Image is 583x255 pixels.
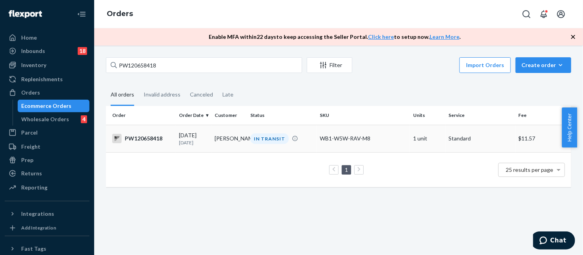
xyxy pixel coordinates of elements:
button: Open account menu [553,6,569,22]
a: Replenishments [5,73,89,86]
td: [PERSON_NAME] [211,125,247,152]
button: Close Navigation [74,6,89,22]
div: Home [21,34,37,42]
a: Click here [368,33,394,40]
div: Integrations [21,210,54,218]
div: Fast Tags [21,245,46,253]
td: $11.57 [516,125,571,152]
button: Filter [307,57,352,73]
div: Freight [21,143,40,151]
div: Orders [21,89,40,97]
ol: breadcrumbs [100,3,139,25]
div: Customer [215,112,244,118]
div: Add Integration [21,224,56,231]
div: 18 [78,47,87,55]
th: Order Date [176,106,211,125]
button: Open notifications [536,6,552,22]
th: Fee [516,106,571,125]
a: Orders [5,86,89,99]
div: Late [222,84,233,105]
p: Enable MFA within 22 days to keep accessing the Seller Portal. to setup now. . [209,33,461,41]
th: Units [410,106,446,125]
a: Inbounds18 [5,45,89,57]
img: Flexport logo [9,10,42,18]
a: Ecommerce Orders [18,100,90,112]
div: Replenishments [21,75,63,83]
div: Create order [521,61,565,69]
div: PW120658418 [112,134,173,143]
div: Returns [21,169,42,177]
div: Wholesale Orders [22,115,69,123]
div: [DATE] [179,131,208,146]
div: Ecommerce Orders [22,102,72,110]
a: Page 1 is your current page [343,166,350,173]
a: Learn More [430,33,459,40]
th: SKU [317,106,410,125]
a: Reporting [5,181,89,194]
a: Wholesale Orders4 [18,113,90,126]
div: All orders [111,84,134,106]
div: IN TRANSIT [250,133,289,144]
button: Import Orders [459,57,511,73]
p: [DATE] [179,139,208,146]
div: Invalid address [144,84,180,105]
div: 4 [81,115,87,123]
td: 1 unit [410,125,446,152]
a: Orders [107,9,133,18]
a: Home [5,31,89,44]
th: Order [106,106,176,125]
div: Filter [307,61,352,69]
div: Inventory [21,61,46,69]
input: Search orders [106,57,302,73]
button: Open Search Box [519,6,534,22]
button: Integrations [5,208,89,220]
a: Returns [5,167,89,180]
div: Reporting [21,184,47,191]
span: 25 results per page [506,166,554,173]
div: Parcel [21,129,38,137]
p: Standard [449,135,512,142]
div: Inbounds [21,47,45,55]
a: Prep [5,154,89,166]
a: Parcel [5,126,89,139]
button: Fast Tags [5,242,89,255]
div: Canceled [190,84,213,105]
a: Inventory [5,59,89,71]
button: Create order [516,57,571,73]
div: WB1-W5W-RAV-M8 [320,135,407,142]
iframe: Opens a widget where you can chat to one of our agents [533,231,575,251]
a: Freight [5,140,89,153]
a: Add Integration [5,223,89,233]
button: Help Center [562,107,577,148]
th: Status [247,106,317,125]
th: Service [446,106,516,125]
div: Prep [21,156,33,164]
